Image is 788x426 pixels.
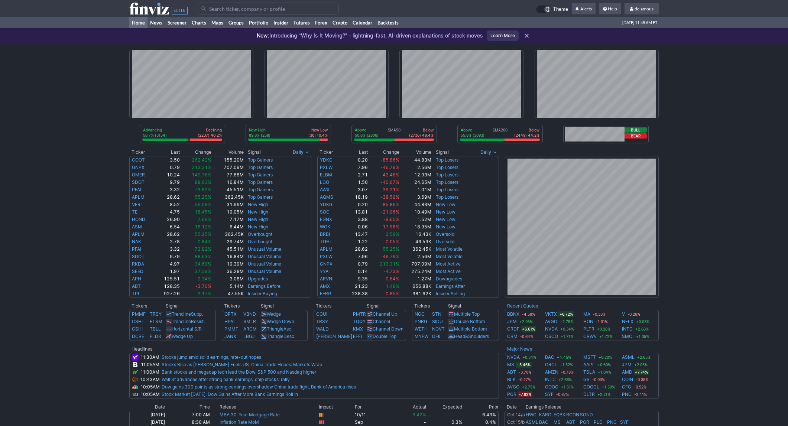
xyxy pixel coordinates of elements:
a: LGO [320,179,329,185]
a: SMLR [243,319,256,324]
a: Crypto [330,17,350,28]
a: HWC [526,412,536,417]
td: 28.62 [155,194,181,201]
a: Forex [312,17,330,28]
th: Volume [212,149,244,156]
a: Alerts [572,3,596,15]
a: Top Gainers [248,179,273,185]
a: Most Volatile [436,246,463,252]
th: Change [368,149,400,156]
a: CSHI [132,319,143,324]
a: Top Losers [436,157,458,163]
a: MA [583,310,590,318]
a: BRBI [320,231,330,237]
a: RKDA [132,261,144,267]
a: NAK [132,239,141,244]
a: Groups [226,17,246,28]
a: APLM [132,194,145,200]
span: 18.45% [195,209,211,215]
span: -42.46% [380,172,399,178]
a: INTC [545,376,556,383]
a: Head&Shoulders [454,334,489,339]
a: FGNX [320,217,332,222]
a: YDKG [320,202,333,207]
td: 44.83M [400,201,432,208]
a: Top Losers [436,194,458,200]
p: New High [249,127,270,133]
a: TQQY [353,319,366,324]
a: ASML [526,419,538,425]
a: ARCM [243,326,257,332]
a: Double Top [373,334,396,339]
a: MBA 30-Year Mortgage Rate [220,412,280,417]
a: BAC [539,419,548,425]
span: [DATE] 11:48 AM ET [622,17,657,28]
a: VERI [132,202,142,207]
b: Major News [507,346,532,352]
a: SIDU [432,319,443,324]
td: 0.20 [342,201,368,208]
a: PXLW [320,165,333,170]
span: Daily [480,149,491,156]
a: Screener [165,17,189,28]
a: [PERSON_NAME] [316,334,352,339]
td: 77.68M [212,171,244,179]
a: delamous [625,3,659,15]
a: OPTX [224,311,237,317]
a: Portfolio [246,17,271,28]
a: MSFT [583,354,596,361]
a: ORCL [545,361,557,368]
a: CGUI [316,311,327,317]
a: PNRG [415,319,427,324]
td: 3.69M [400,194,432,201]
a: Dow gains 300 points as strong earnings overshadow China trade fight, Bank of America rises [162,384,356,390]
a: Backtests [375,17,401,28]
td: 10.49M [400,208,432,216]
a: ABT [566,419,575,425]
td: 12.93M [400,171,432,179]
td: 0.79 [155,164,181,171]
a: YYAI [320,269,330,274]
a: JPM [507,318,517,325]
a: RCON [566,412,579,417]
a: LBGJ [243,334,255,339]
a: ASM [132,224,142,230]
a: EFFI [353,334,362,339]
a: HOND [132,217,145,222]
span: -39.21% [380,187,399,192]
a: GNPX [320,261,333,267]
a: Maps [209,17,226,28]
span: -46.79% [380,165,399,170]
a: New High [248,224,268,230]
span: delamous [635,6,654,12]
a: SOC [320,209,330,215]
a: Oversold [436,239,454,244]
a: PGR [507,391,516,398]
span: -40.67% [380,179,399,185]
a: Learn More [487,30,519,41]
td: 3.32 [155,186,181,194]
a: HON [583,318,593,325]
a: WALD [316,326,329,332]
p: (30) 10.4% [308,133,328,138]
th: Volume [400,149,432,156]
a: ASML [622,354,635,361]
a: FERG [320,291,331,296]
td: 2.56M [400,164,432,171]
a: STN [432,311,441,317]
a: GOOGL [583,383,599,391]
td: 1.01M [400,186,432,194]
a: VKTX [545,310,557,318]
td: 2.71 [342,171,368,179]
td: 0.20 [342,156,368,164]
th: Ticker [129,149,155,156]
a: Top Gainers [248,187,273,192]
p: 56.7% (3154) [143,133,167,138]
a: News [147,17,165,28]
button: Bull [625,127,647,133]
a: FTSM [150,319,162,324]
td: 362.45K [212,194,244,201]
a: NOVT [432,326,445,332]
a: Earnings After [436,283,465,289]
a: GNPX [132,165,145,170]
